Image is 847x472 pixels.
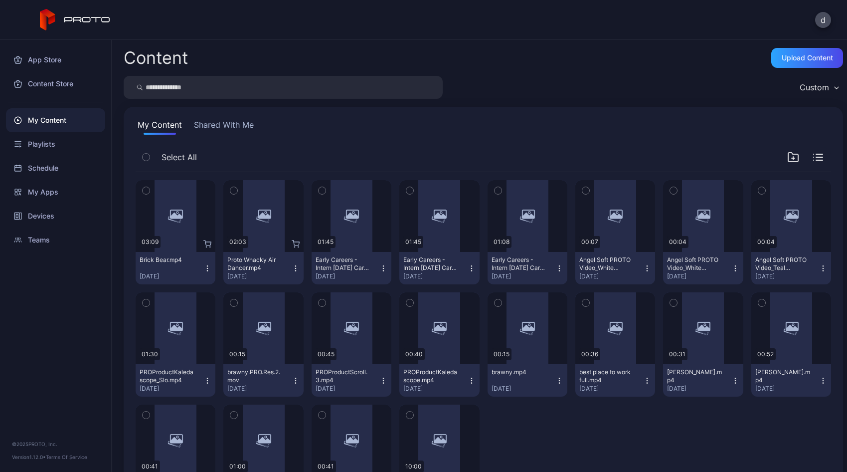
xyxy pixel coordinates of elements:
a: Schedule [6,156,105,180]
button: Early Careers - Intern [DATE] Cara Protobox Shoot - 430050 v2 lower music.mp4[DATE] [399,252,479,284]
a: My Content [6,108,105,132]
button: Custom [795,76,843,99]
a: Playlists [6,132,105,156]
div: [DATE] [667,272,731,280]
div: Angel Soft PROTO Video_White Background_0430.mp4 [579,256,634,272]
button: PROProductScroll.3.mp4[DATE] [312,364,391,397]
div: Content [124,49,188,66]
a: Teams [6,228,105,252]
div: PROProductKaledascope.mp4 [403,368,458,384]
div: [DATE] [403,272,467,280]
a: App Store [6,48,105,72]
div: Custom [800,82,829,92]
div: [DATE] [403,385,467,393]
div: PROProductKaledascope_Slo.mp4 [140,368,194,384]
button: Upload Content [771,48,843,68]
div: [DATE] [755,272,819,280]
button: [PERSON_NAME].mp4[DATE] [663,364,743,397]
div: PROProductScroll.3.mp4 [316,368,370,384]
button: Angel Soft PROTO Video_White Background.mp4[DATE] [663,252,743,284]
div: best place to work full.mp4 [579,368,634,384]
div: [DATE] [227,272,291,280]
a: My Apps [6,180,105,204]
div: Early Careers - Intern Family Day Cara Protobox Shoot - 430050 v2.mp4 [316,256,370,272]
button: PROProductKaledascope_Slo.mp4[DATE] [136,364,215,397]
div: [DATE] [579,385,643,393]
div: [DATE] [227,385,291,393]
div: [DATE] [579,272,643,280]
button: d [815,12,831,28]
div: brawny.mp4 [492,368,546,376]
button: Early Careers - Intern [DATE] Cara Protobox Shoot - 430050 v1.mp4[DATE] [488,252,567,284]
button: best place to work full.mp4[DATE] [575,364,655,397]
div: Taylor Dylan GenAI.mp4 [667,368,722,384]
div: brawny.PRO.Res.2.mov [227,368,282,384]
div: [DATE] [492,272,555,280]
span: Select All [162,151,197,163]
div: Early Careers - Intern Family Day Cara Protobox Shoot - 430050 v2 lower music.mp4 [403,256,458,272]
div: [DATE] [667,385,731,393]
div: Angel Soft PROTO Video_White Background.mp4 [667,256,722,272]
button: My Content [136,119,184,135]
div: © 2025 PROTO, Inc. [12,440,99,448]
a: Devices [6,204,105,228]
div: [DATE] [492,385,555,393]
button: Angel Soft PROTO Video_Teal Background.mp4[DATE] [751,252,831,284]
span: Version 1.12.0 • [12,454,46,460]
button: brawny.PRO.Res.2.mov[DATE] [223,364,303,397]
div: Steve GenAI.mp4 [755,368,810,384]
a: Content Store [6,72,105,96]
a: Terms Of Service [46,454,87,460]
button: Shared With Me [192,119,256,135]
button: [PERSON_NAME].mp4[DATE] [751,364,831,397]
div: Angel Soft PROTO Video_Teal Background.mp4 [755,256,810,272]
button: Proto Whacky Air Dancer.mp4[DATE] [223,252,303,284]
div: Brick Bear.mp4 [140,256,194,264]
div: [DATE] [755,385,819,393]
button: PROProductKaledascope.mp4[DATE] [399,364,479,397]
div: Upload Content [782,54,833,62]
div: [DATE] [140,272,203,280]
button: Brick Bear.mp4[DATE] [136,252,215,284]
button: Early Careers - Intern [DATE] Cara Protobox Shoot - 430050 v2.mp4[DATE] [312,252,391,284]
button: Angel Soft PROTO Video_White Background_0430.mp4[DATE] [575,252,655,284]
div: [DATE] [140,385,203,393]
button: brawny.mp4[DATE] [488,364,567,397]
div: [DATE] [316,385,379,393]
div: Early Careers - Intern Family Day Cara Protobox Shoot - 430050 v1.mp4 [492,256,546,272]
div: Proto Whacky Air Dancer.mp4 [227,256,282,272]
div: [DATE] [316,272,379,280]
